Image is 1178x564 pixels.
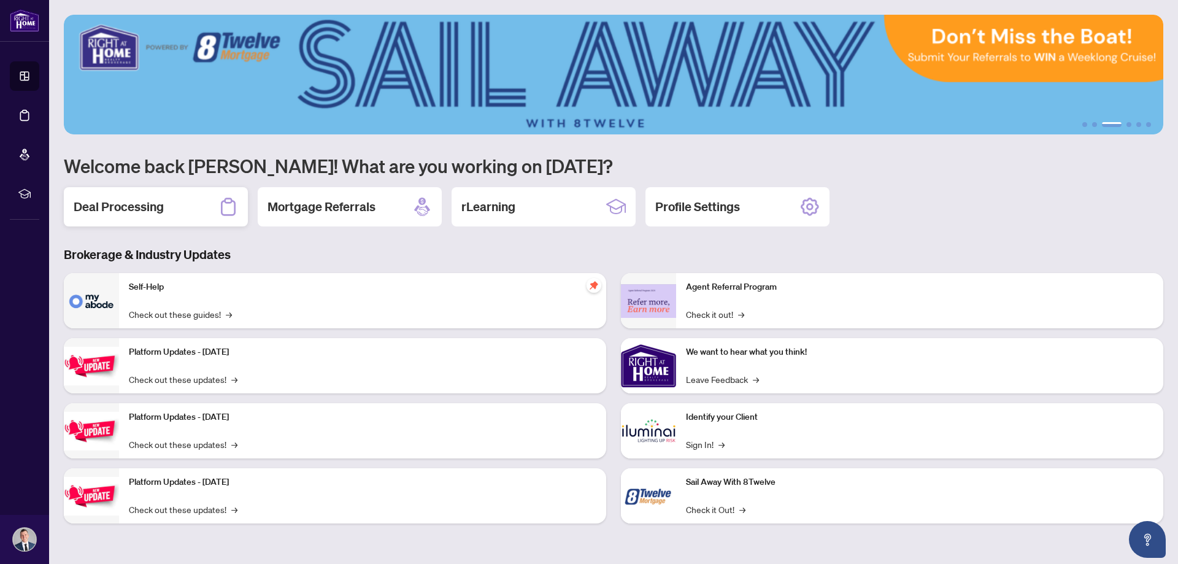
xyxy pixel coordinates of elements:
[621,403,676,458] img: Identify your Client
[753,373,759,386] span: →
[686,503,745,516] a: Check it Out!→
[129,280,596,294] p: Self-Help
[686,280,1153,294] p: Agent Referral Program
[10,9,39,32] img: logo
[64,347,119,385] img: Platform Updates - July 21, 2025
[686,346,1153,359] p: We want to hear what you think!
[686,411,1153,424] p: Identify your Client
[231,373,237,386] span: →
[587,278,601,293] span: pushpin
[64,477,119,516] img: Platform Updates - June 23, 2025
[64,412,119,450] img: Platform Updates - July 8, 2025
[129,373,237,386] a: Check out these updates!→
[1102,122,1122,127] button: 3
[461,198,515,215] h2: rLearning
[129,438,237,451] a: Check out these updates!→
[129,476,596,489] p: Platform Updates - [DATE]
[1082,122,1087,127] button: 1
[718,438,725,451] span: →
[1146,122,1151,127] button: 6
[231,503,237,516] span: →
[738,307,744,321] span: →
[13,528,36,551] img: Profile Icon
[1136,122,1141,127] button: 5
[231,438,237,451] span: →
[621,284,676,318] img: Agent Referral Program
[686,373,759,386] a: Leave Feedback→
[739,503,745,516] span: →
[686,438,725,451] a: Sign In!→
[64,154,1163,177] h1: Welcome back [PERSON_NAME]! What are you working on [DATE]?
[268,198,375,215] h2: Mortgage Referrals
[1129,521,1166,558] button: Open asap
[129,307,232,321] a: Check out these guides!→
[226,307,232,321] span: →
[129,346,596,359] p: Platform Updates - [DATE]
[129,411,596,424] p: Platform Updates - [DATE]
[74,198,164,215] h2: Deal Processing
[129,503,237,516] a: Check out these updates!→
[64,246,1163,263] h3: Brokerage & Industry Updates
[621,338,676,393] img: We want to hear what you think!
[621,468,676,523] img: Sail Away With 8Twelve
[686,307,744,321] a: Check it out!→
[1092,122,1097,127] button: 2
[64,15,1163,134] img: Slide 2
[686,476,1153,489] p: Sail Away With 8Twelve
[64,273,119,328] img: Self-Help
[655,198,740,215] h2: Profile Settings
[1126,122,1131,127] button: 4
